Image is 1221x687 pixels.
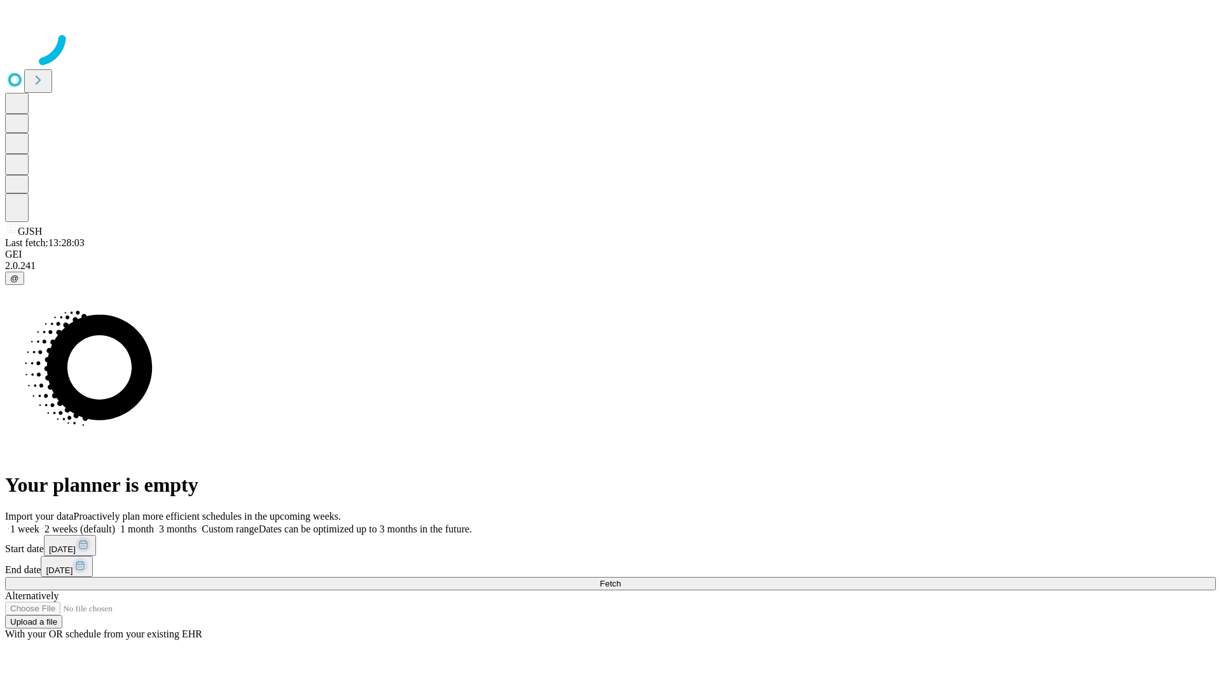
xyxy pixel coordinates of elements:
[259,524,472,534] span: Dates can be optimized up to 3 months in the future.
[10,274,19,283] span: @
[5,535,1216,556] div: Start date
[5,590,59,601] span: Alternatively
[49,545,76,554] span: [DATE]
[5,556,1216,577] div: End date
[120,524,154,534] span: 1 month
[5,272,24,285] button: @
[5,628,202,639] span: With your OR schedule from your existing EHR
[46,566,72,575] span: [DATE]
[44,535,96,556] button: [DATE]
[5,511,74,522] span: Import your data
[5,237,85,248] span: Last fetch: 13:28:03
[41,556,93,577] button: [DATE]
[5,249,1216,260] div: GEI
[5,577,1216,590] button: Fetch
[600,579,621,588] span: Fetch
[5,473,1216,497] h1: Your planner is empty
[159,524,197,534] span: 3 months
[74,511,341,522] span: Proactively plan more efficient schedules in the upcoming weeks.
[202,524,258,534] span: Custom range
[5,615,62,628] button: Upload a file
[18,226,42,237] span: GJSH
[5,260,1216,272] div: 2.0.241
[45,524,115,534] span: 2 weeks (default)
[10,524,39,534] span: 1 week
